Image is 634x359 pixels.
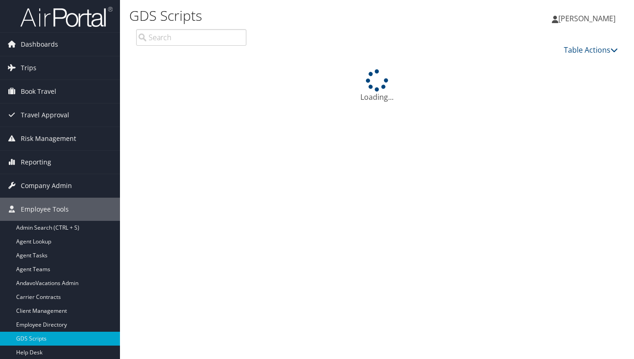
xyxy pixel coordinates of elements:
[21,103,69,127] span: Travel Approval
[20,6,113,28] img: airportal-logo.png
[558,13,616,24] span: [PERSON_NAME]
[552,5,625,32] a: [PERSON_NAME]
[21,198,69,221] span: Employee Tools
[21,127,76,150] span: Risk Management
[21,80,56,103] span: Book Travel
[136,69,618,103] div: Loading...
[21,56,36,79] span: Trips
[21,151,51,174] span: Reporting
[21,174,72,197] span: Company Admin
[129,6,460,25] h1: GDS Scripts
[564,45,618,55] a: Table Actions
[21,33,58,56] span: Dashboards
[136,29,246,46] input: Search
